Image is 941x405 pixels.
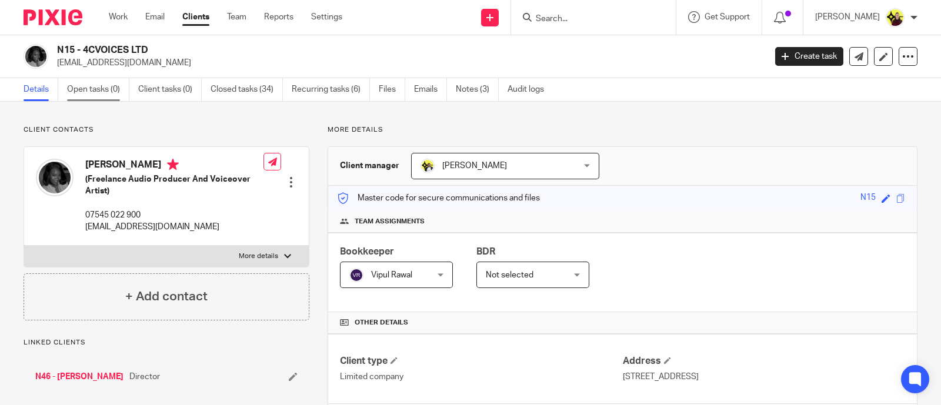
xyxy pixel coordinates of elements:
[138,78,202,101] a: Client tasks (0)
[379,78,405,101] a: Files
[414,78,447,101] a: Emails
[85,209,263,221] p: 07545 022 900
[57,57,758,69] p: [EMAIL_ADDRESS][DOMAIN_NAME]
[57,44,618,56] h2: N15 - 4CVOICES LTD
[860,192,876,205] div: N15
[227,11,246,23] a: Team
[292,78,370,101] a: Recurring tasks (6)
[24,125,309,135] p: Client contacts
[36,159,74,196] img: Indira%20Nkyi%20(Sefa).jpg
[340,355,622,367] h4: Client type
[182,11,209,23] a: Clients
[85,159,263,173] h4: [PERSON_NAME]
[705,13,750,21] span: Get Support
[623,355,905,367] h4: Address
[886,8,905,27] img: Megan-Starbridge.jpg
[476,247,495,256] span: BDR
[328,125,917,135] p: More details
[35,371,124,383] a: N46 - [PERSON_NAME]
[85,221,263,233] p: [EMAIL_ADDRESS][DOMAIN_NAME]
[85,173,263,198] h5: (Freelance Audio Producer And Voiceover Artist)
[815,11,880,23] p: [PERSON_NAME]
[340,247,394,256] span: Bookkeeper
[167,159,179,170] i: Primary
[24,9,82,25] img: Pixie
[239,252,278,261] p: More details
[623,371,905,383] p: [STREET_ADDRESS]
[421,159,435,173] img: Carine-Starbridge.jpg
[340,371,622,383] p: Limited company
[486,271,533,279] span: Not selected
[349,268,363,282] img: svg%3E
[24,78,58,101] a: Details
[311,11,342,23] a: Settings
[24,338,309,347] p: Linked clients
[125,287,208,306] h4: + Add contact
[109,11,128,23] a: Work
[355,318,408,327] span: Other details
[211,78,283,101] a: Closed tasks (34)
[371,271,412,279] span: Vipul Rawal
[129,371,160,383] span: Director
[340,160,399,172] h3: Client manager
[264,11,293,23] a: Reports
[508,78,553,101] a: Audit logs
[337,192,540,204] p: Master code for secure communications and files
[775,47,843,66] a: Create task
[145,11,165,23] a: Email
[67,78,129,101] a: Open tasks (0)
[456,78,499,101] a: Notes (3)
[355,217,425,226] span: Team assignments
[24,44,48,69] img: Indira%20Nkyi%20(Sefa).jpg
[442,162,507,170] span: [PERSON_NAME]
[535,14,640,25] input: Search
